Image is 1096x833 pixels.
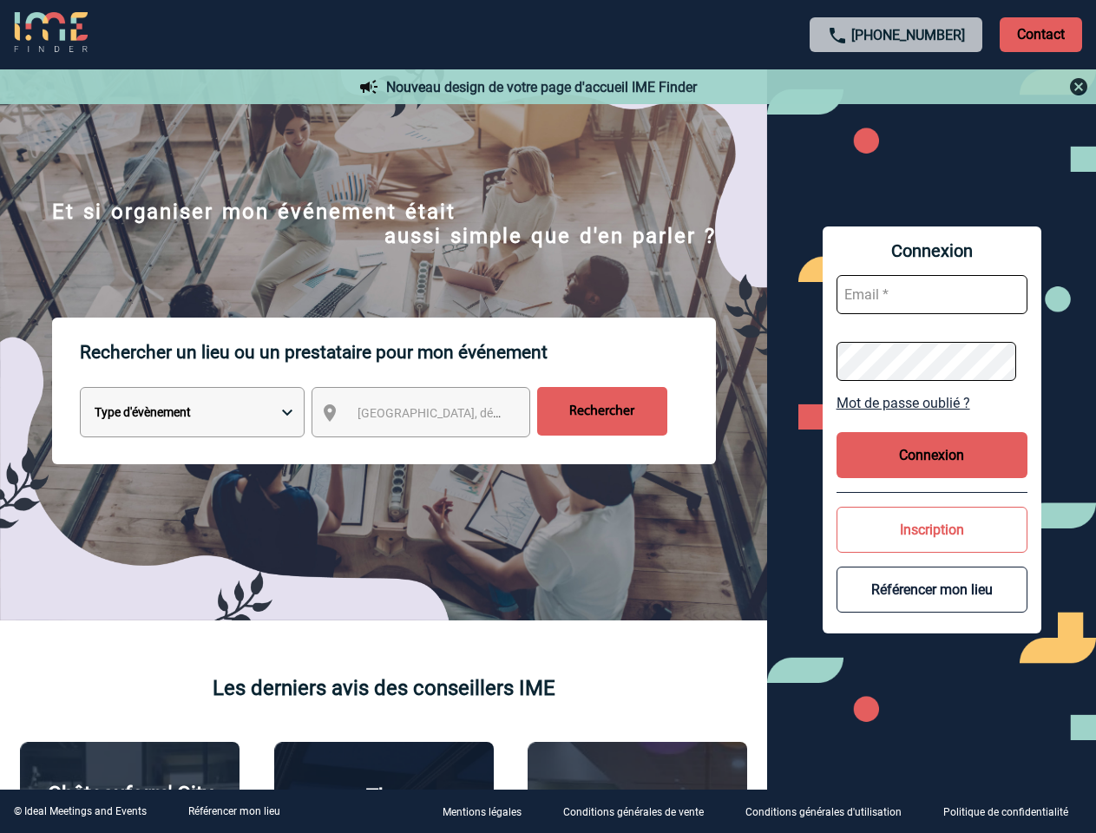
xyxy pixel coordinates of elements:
p: The [GEOGRAPHIC_DATA] [284,784,484,833]
p: Châteauform' City [GEOGRAPHIC_DATA] [30,782,230,830]
a: Référencer mon lieu [188,805,280,817]
p: Conditions générales de vente [563,807,704,819]
p: Contact [1000,17,1082,52]
a: Politique de confidentialité [929,803,1096,820]
p: Politique de confidentialité [943,807,1068,819]
p: Mentions légales [443,807,522,819]
p: Conditions générales d'utilisation [745,807,902,819]
div: © Ideal Meetings and Events [14,805,147,817]
p: Agence 2ISD [578,786,697,810]
a: Mentions légales [429,803,549,820]
a: Conditions générales d'utilisation [732,803,929,820]
a: Conditions générales de vente [549,803,732,820]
